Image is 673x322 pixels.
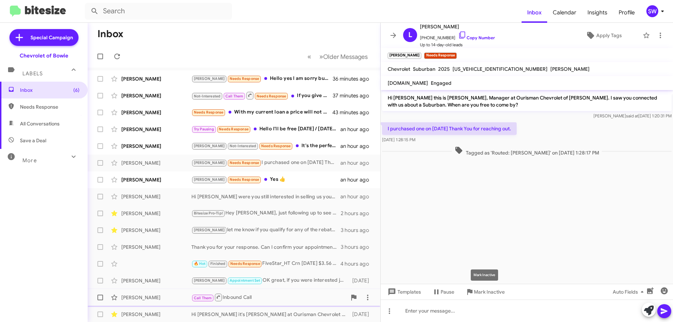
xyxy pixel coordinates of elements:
[121,244,191,251] div: [PERSON_NAME]
[420,31,495,41] span: [PHONE_NUMBER]
[194,110,224,115] span: Needs Response
[191,108,333,116] div: With my current loan a price will not get me the money to put towards a new car
[452,146,602,156] span: Tagged as 'Routed: [PERSON_NAME]' on [DATE] 1:28:17 PM
[20,87,80,94] span: Inbox
[349,277,375,284] div: [DATE]
[219,127,249,131] span: Needs Response
[340,159,375,166] div: an hour ago
[191,75,333,83] div: Hello yes I am sorry but I am currently busy processing a move in and i was just applying for the...
[567,29,639,42] button: Apply Tags
[191,226,341,234] div: let me know if you qualify for any of the rebates below the "final price" shown [URL][DOMAIN_NAME]
[307,52,311,61] span: «
[121,277,191,284] div: [PERSON_NAME]
[607,286,652,298] button: Auto Fields
[303,49,315,64] button: Previous
[474,286,505,298] span: Mark Inactive
[194,228,225,232] span: [PERSON_NAME]
[121,126,191,133] div: [PERSON_NAME]
[547,2,582,23] a: Calendar
[522,2,547,23] a: Inbox
[20,103,80,110] span: Needs Response
[225,94,244,98] span: Call Them
[341,210,375,217] div: 2 hours ago
[646,5,658,17] div: SW
[194,76,225,81] span: [PERSON_NAME]
[194,211,223,215] span: Bitesize Pro-Tip!
[382,122,517,135] p: I purchased one on [DATE] Thank You for reaching out.
[230,278,260,283] span: Appointment Set
[458,35,495,40] a: Copy Number
[640,5,665,17] button: SW
[441,286,454,298] span: Pause
[20,120,60,127] span: All Conversations
[194,127,214,131] span: Try Pausing
[626,113,638,118] span: said at
[194,94,221,98] span: Not-Interested
[388,53,421,59] small: [PERSON_NAME]
[386,286,421,298] span: Templates
[121,193,191,200] div: [PERSON_NAME]
[261,144,291,148] span: Needs Response
[191,193,340,200] div: Hi [PERSON_NAME] were you still interested in selling us your truck? Just stop by so we can see i...
[304,49,372,64] nav: Page navigation example
[340,143,375,150] div: an hour ago
[420,22,495,31] span: [PERSON_NAME]
[191,311,349,318] div: Hi [PERSON_NAME] it's [PERSON_NAME] at Ourisman Chevrolet of [PERSON_NAME] just touching base abo...
[191,91,333,100] div: If you give me a ballpark figure I'll consider making the time for that. From trade in experience...
[613,2,640,23] a: Profile
[194,160,225,165] span: [PERSON_NAME]
[382,91,672,111] p: Hi [PERSON_NAME] this is [PERSON_NAME], Manager at Ourisman Chevrolet of [PERSON_NAME]. I saw you...
[191,142,340,150] div: It's the perfect truck too...but I'm just [PERSON_NAME] about it from my experiences with the emp...
[613,286,646,298] span: Auto Fields
[453,66,548,72] span: [US_VEHICLE_IDENTIFICATION_NUMBER]
[333,75,375,82] div: 36 minutes ago
[388,80,428,86] span: [DOMAIN_NAME]
[431,80,451,86] span: Engaged
[319,52,323,61] span: »
[381,286,427,298] button: Templates
[191,125,340,133] div: Hello I'll be free [DATE] / [DATE] ! I just filled out a application with [PERSON_NAME]
[340,126,375,133] div: an hour ago
[121,210,191,217] div: [PERSON_NAME]
[349,311,375,318] div: [DATE]
[191,276,349,285] div: OK great, if you were interested just stop the dealership and we can take a look
[73,87,80,94] span: (6)
[257,94,286,98] span: Needs Response
[427,286,460,298] button: Pause
[20,52,68,59] div: Chevrolet of Bowie
[20,137,46,144] span: Save a Deal
[593,113,672,118] span: [PERSON_NAME] [DATE] 1:20:31 PM
[550,66,590,72] span: [PERSON_NAME]
[230,177,259,182] span: Needs Response
[420,41,495,48] span: Up to 14-day-old leads
[471,269,498,281] div: Mark Inactive
[121,92,191,99] div: [PERSON_NAME]
[413,66,435,72] span: Suburban
[582,2,613,23] a: Insights
[341,227,375,234] div: 3 hours ago
[121,227,191,234] div: [PERSON_NAME]
[194,296,212,300] span: Call Them
[194,261,206,266] span: 🔥 Hot
[341,244,375,251] div: 3 hours ago
[121,159,191,166] div: [PERSON_NAME]
[191,176,340,184] div: Yes 👍
[388,66,410,72] span: Chevrolet
[315,49,372,64] button: Next
[230,261,260,266] span: Needs Response
[596,29,622,42] span: Apply Tags
[194,278,225,283] span: [PERSON_NAME]
[121,75,191,82] div: [PERSON_NAME]
[22,70,43,77] span: Labels
[230,144,257,148] span: Not-Interested
[191,260,340,268] div: FiveStar_HT Crn [DATE] $3.56 -2.5 Crn [DATE] $3.56 -3.0 Bns [DATE] $9.7 -6.75 Bns [DATE] $9.64 -6.75
[424,53,456,59] small: Needs Response
[194,177,225,182] span: [PERSON_NAME]
[340,176,375,183] div: an hour ago
[30,34,73,41] span: Special Campaign
[22,157,37,164] span: More
[230,76,259,81] span: Needs Response
[9,29,79,46] a: Special Campaign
